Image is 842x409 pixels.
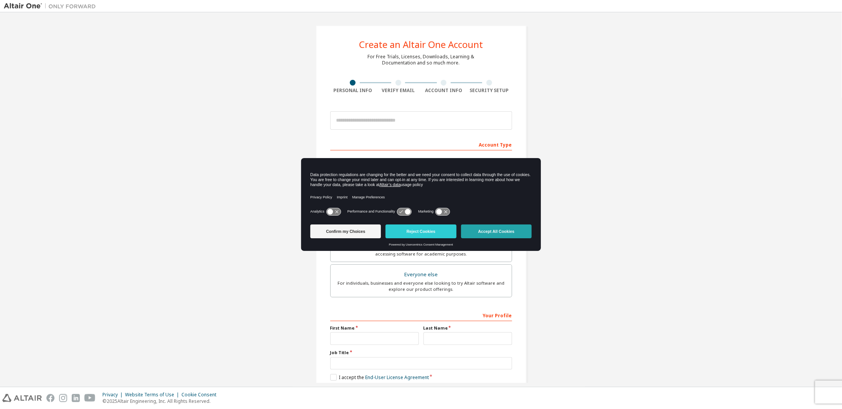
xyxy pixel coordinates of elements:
img: linkedin.svg [72,394,80,402]
label: First Name [330,325,419,331]
img: instagram.svg [59,394,67,402]
div: Security Setup [466,87,512,94]
div: Everyone else [335,269,507,280]
div: Account Info [421,87,467,94]
label: Job Title [330,350,512,356]
div: For individuals, businesses and everyone else looking to try Altair software and explore our prod... [335,280,507,292]
a: End-User License Agreement [365,374,429,381]
label: Last Name [423,325,512,331]
div: Privacy [102,392,125,398]
div: Account Type [330,138,512,150]
div: Cookie Consent [181,392,221,398]
label: I accept the [330,374,429,381]
div: Create an Altair One Account [359,40,483,49]
div: Your Profile [330,309,512,321]
img: facebook.svg [46,394,54,402]
img: youtube.svg [84,394,96,402]
div: For Free Trials, Licenses, Downloads, Learning & Documentation and so much more. [368,54,475,66]
p: © 2025 Altair Engineering, Inc. All Rights Reserved. [102,398,221,404]
img: Altair One [4,2,100,10]
img: altair_logo.svg [2,394,42,402]
div: Website Terms of Use [125,392,181,398]
div: Personal Info [330,87,376,94]
div: Verify Email [376,87,421,94]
